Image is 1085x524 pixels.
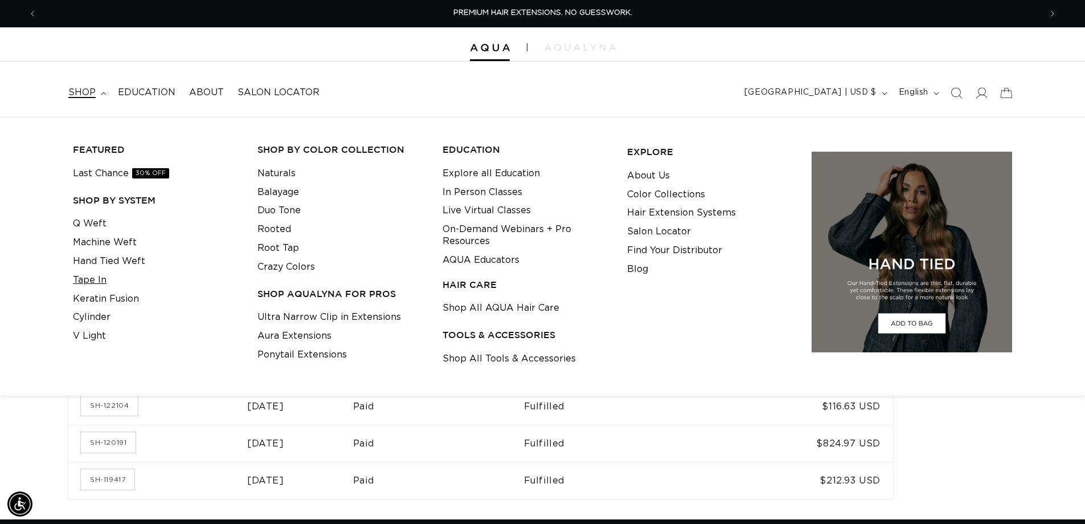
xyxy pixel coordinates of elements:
[20,3,45,25] button: Previous announcement
[73,271,107,290] a: Tape In
[728,425,893,462] td: $824.97 USD
[470,44,510,52] img: Aqua Hair Extensions
[627,166,670,185] a: About Us
[73,194,240,206] h3: SHOP BY SYSTEM
[7,491,32,517] div: Accessibility Menu
[443,201,531,220] a: Live Virtual Classes
[443,329,609,341] h3: TOOLS & ACCESSORIES
[1040,3,1065,25] button: Next announcement
[524,462,729,499] td: Fulfilled
[257,239,299,258] a: Root Tap
[627,146,794,158] h3: EXPLORE
[238,87,320,99] span: Salon Locator
[118,87,175,99] span: Education
[627,241,722,260] a: Find Your Distributor
[353,388,524,425] td: Paid
[73,290,139,308] a: Keratin Fusion
[738,82,892,104] button: [GEOGRAPHIC_DATA] | USD $
[443,183,522,202] a: In Person Classes
[257,183,299,202] a: Balayage
[73,164,169,183] a: Last Chance30% OFF
[257,164,296,183] a: Naturals
[443,220,609,251] a: On-Demand Webinars + Pro Resources
[247,402,284,411] time: [DATE]
[443,251,519,270] a: AQUA Educators
[443,144,609,156] h3: EDUCATION
[257,288,424,300] h3: Shop AquaLyna for Pros
[257,144,424,156] h3: Shop by Color Collection
[627,204,736,222] a: Hair Extension Systems
[73,327,106,346] a: V Light
[231,80,326,105] a: Salon Locator
[353,462,524,499] td: Paid
[627,222,691,241] a: Salon Locator
[524,388,729,425] td: Fulfilled
[62,80,111,105] summary: shop
[744,87,877,99] span: [GEOGRAPHIC_DATA] | USD $
[627,185,705,204] a: Color Collections
[247,439,284,448] time: [DATE]
[728,388,893,425] td: $116.63 USD
[443,350,576,368] a: Shop All Tools & Accessories
[257,346,347,364] a: Ponytail Extensions
[544,44,616,51] img: aqualyna.com
[247,476,284,485] time: [DATE]
[189,87,224,99] span: About
[132,168,169,178] span: 30% OFF
[443,299,559,318] a: Shop All AQUA Hair Care
[524,425,729,462] td: Fulfilled
[728,462,893,499] td: $212.93 USD
[899,87,928,99] span: English
[353,425,524,462] td: Paid
[257,308,401,327] a: Ultra Narrow Clip in Extensions
[182,80,231,105] a: About
[81,432,136,453] a: Order number SH-120191
[73,252,145,271] a: Hand Tied Weft
[1028,469,1085,524] iframe: Chat Widget
[627,260,648,279] a: Blog
[73,144,240,156] h3: FEATURED
[111,80,182,105] a: Education
[73,308,110,327] a: Cylinder
[257,327,331,346] a: Aura Extensions
[453,9,632,17] span: PREMIUM HAIR EXTENSIONS. NO GUESSWORK.
[443,279,609,291] h3: HAIR CARE
[73,214,107,233] a: Q Weft
[944,80,969,105] summary: Search
[68,87,96,99] span: shop
[73,233,137,252] a: Machine Weft
[443,164,540,183] a: Explore all Education
[81,395,138,416] a: Order number SH-122104
[892,82,944,104] button: English
[257,258,315,277] a: Crazy Colors
[257,220,291,239] a: Rooted
[257,201,301,220] a: Duo Tone
[81,469,134,490] a: Order number SH-119417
